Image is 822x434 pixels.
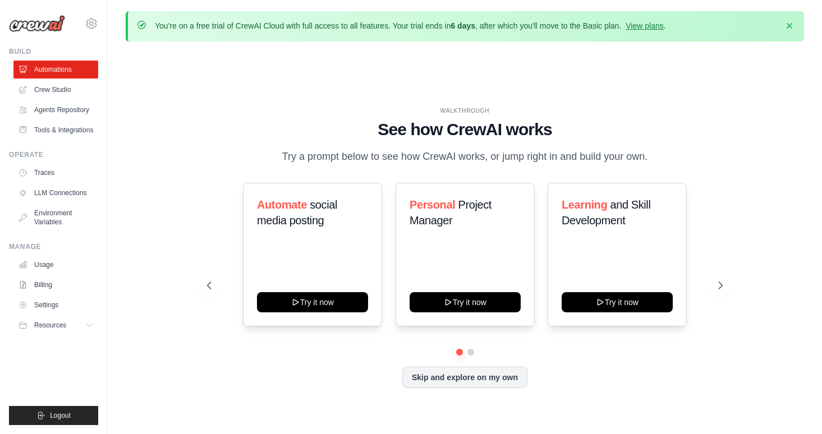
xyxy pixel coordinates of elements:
[410,292,521,312] button: Try it now
[410,198,492,227] span: Project Manager
[9,47,98,56] div: Build
[257,198,307,211] span: Automate
[13,81,98,99] a: Crew Studio
[277,149,654,165] p: Try a prompt below to see how CrewAI works, or jump right in and build your own.
[13,164,98,182] a: Traces
[257,292,368,312] button: Try it now
[257,198,337,227] span: social media posting
[13,316,98,334] button: Resources
[626,21,663,30] a: View plans
[9,15,65,32] img: Logo
[410,198,455,211] span: Personal
[13,204,98,231] a: Environment Variables
[207,119,723,140] h1: See how CrewAI works
[13,121,98,139] a: Tools & Integrations
[451,21,475,30] strong: 6 days
[13,256,98,274] a: Usage
[13,61,98,79] a: Automations
[155,20,666,31] p: You're on a free trial of CrewAI Cloud with full access to all features. Your trial ends in , aft...
[9,406,98,425] button: Logout
[13,276,98,294] a: Billing
[9,150,98,159] div: Operate
[9,242,98,251] div: Manage
[34,321,66,330] span: Resources
[13,101,98,119] a: Agents Repository
[50,411,71,420] span: Logout
[402,367,527,388] button: Skip and explore on my own
[13,184,98,202] a: LLM Connections
[562,198,607,211] span: Learning
[13,296,98,314] a: Settings
[207,107,723,115] div: WALKTHROUGH
[562,292,673,312] button: Try it now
